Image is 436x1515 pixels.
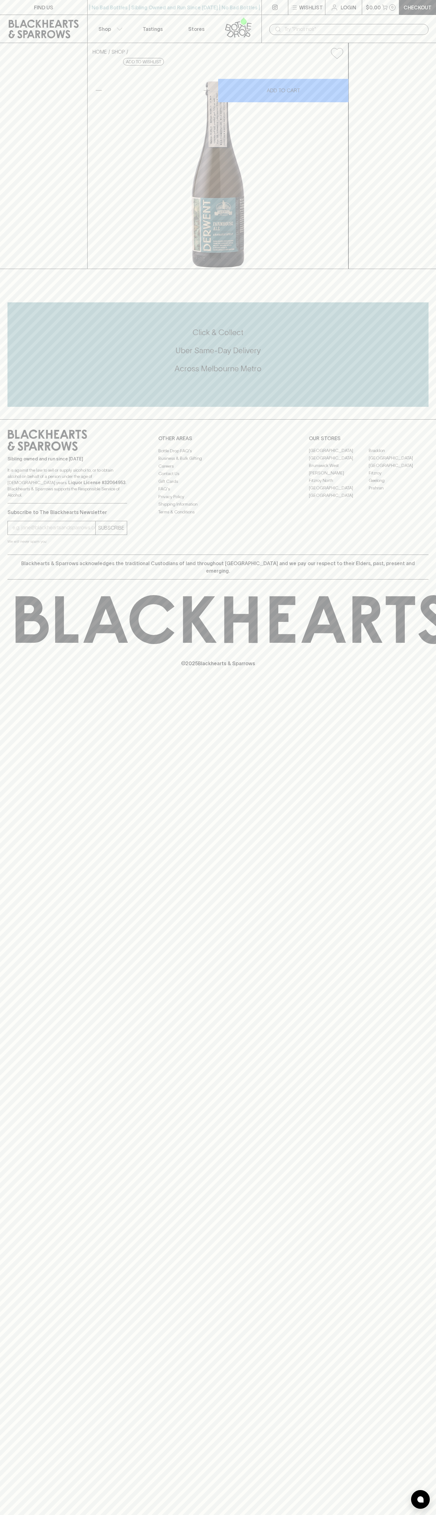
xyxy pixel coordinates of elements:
[93,49,107,55] a: HOME
[7,345,429,356] h5: Uber Same-Day Delivery
[112,49,125,55] a: SHOP
[369,462,429,469] a: [GEOGRAPHIC_DATA]
[309,477,369,484] a: Fitzroy North
[98,25,111,33] p: Shop
[218,79,348,102] button: ADD TO CART
[369,477,429,484] a: Geelong
[123,58,164,65] button: Add to wishlist
[309,447,369,454] a: [GEOGRAPHIC_DATA]
[309,469,369,477] a: [PERSON_NAME]
[369,484,429,492] a: Prahran
[12,523,95,533] input: e.g. jane@blackheartsandsparrows.com.au
[158,485,278,493] a: FAQ's
[369,454,429,462] a: [GEOGRAPHIC_DATA]
[309,484,369,492] a: [GEOGRAPHIC_DATA]
[158,478,278,485] a: Gift Cards
[7,467,127,498] p: It is against the law to sell or supply alcohol to, or to obtain alcohol on behalf of a person un...
[7,302,429,407] div: Call to action block
[404,4,432,11] p: Checkout
[143,25,163,33] p: Tastings
[188,25,204,33] p: Stores
[7,456,127,462] p: Sibling owned and run since [DATE]
[68,480,126,485] strong: Liquor License #32064953
[12,560,424,575] p: Blackhearts & Sparrows acknowledges the traditional Custodians of land throughout [GEOGRAPHIC_DAT...
[366,4,381,11] p: $0.00
[98,524,124,531] p: SUBSCRIBE
[34,4,53,11] p: FIND US
[158,447,278,454] a: Bottle Drop FAQ's
[131,15,175,43] a: Tastings
[7,327,429,338] h5: Click & Collect
[369,469,429,477] a: Fitzroy
[175,15,218,43] a: Stores
[158,470,278,478] a: Contact Us
[267,87,300,94] p: ADD TO CART
[7,508,127,516] p: Subscribe to The Blackhearts Newsletter
[158,455,278,462] a: Business & Bulk Gifting
[309,492,369,499] a: [GEOGRAPHIC_DATA]
[328,46,346,61] button: Add to wishlist
[309,454,369,462] a: [GEOGRAPHIC_DATA]
[7,538,127,545] p: We will never spam you
[341,4,356,11] p: Login
[369,447,429,454] a: Braddon
[284,24,424,34] input: Try "Pinot noir"
[88,64,348,269] img: 51311.png
[158,435,278,442] p: OTHER AREAS
[96,521,127,535] button: SUBSCRIBE
[309,435,429,442] p: OUR STORES
[158,462,278,470] a: Careers
[309,462,369,469] a: Brunswick West
[88,15,131,43] button: Shop
[7,363,429,374] h5: Across Melbourne Metro
[158,501,278,508] a: Shipping Information
[158,493,278,500] a: Privacy Policy
[158,508,278,516] a: Terms & Conditions
[417,1496,424,1503] img: bubble-icon
[391,6,394,9] p: 0
[299,4,323,11] p: Wishlist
